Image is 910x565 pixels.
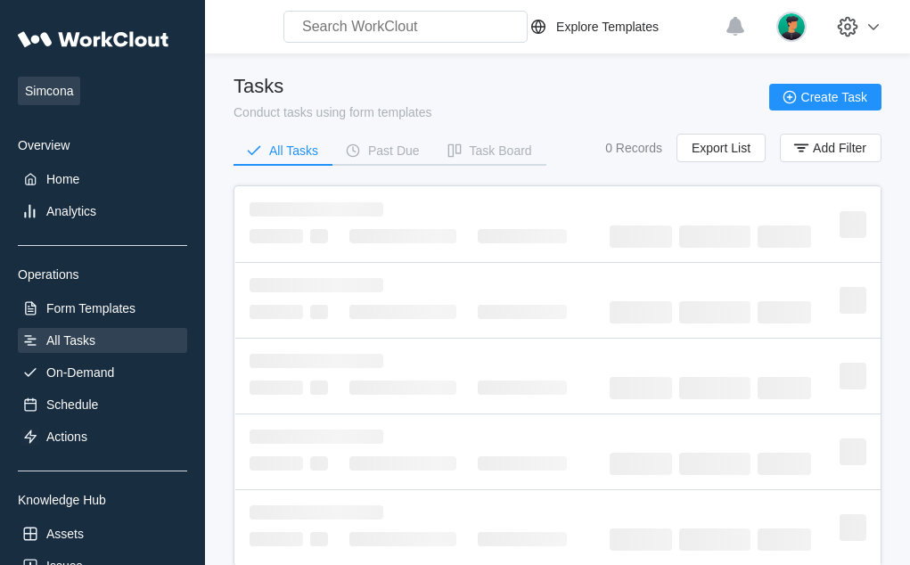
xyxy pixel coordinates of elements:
span: ‌ [250,229,303,243]
div: Tasks [234,75,432,98]
button: Export List [676,134,766,162]
span: ‌ [610,528,672,551]
span: ‌ [840,363,866,389]
span: ‌ [758,453,811,475]
span: ‌ [478,305,567,319]
span: ‌ [310,381,328,395]
span: ‌ [610,301,672,323]
span: ‌ [250,505,383,520]
span: Simcona [18,77,80,105]
img: user.png [776,12,807,42]
span: ‌ [310,229,328,243]
span: ‌ [758,377,811,399]
span: ‌ [250,381,303,395]
div: 0 Records [605,141,662,155]
div: Knowledge Hub [18,493,187,507]
a: Assets [18,521,187,546]
div: On-Demand [46,365,114,380]
span: ‌ [310,305,328,319]
span: ‌ [250,532,303,546]
span: ‌ [840,211,866,238]
button: All Tasks [234,137,332,164]
span: ‌ [349,305,456,319]
span: ‌ [250,278,383,292]
span: ‌ [250,305,303,319]
div: Conduct tasks using form templates [234,105,432,119]
div: Actions [46,430,87,444]
span: ‌ [349,456,456,471]
div: Task Board [470,144,532,157]
span: ‌ [679,453,750,475]
span: ‌ [478,381,567,395]
div: Home [46,172,79,186]
span: ‌ [679,225,750,248]
span: ‌ [610,377,672,399]
button: Create Task [769,84,881,111]
button: Task Board [434,137,546,164]
a: Actions [18,424,187,449]
div: Overview [18,138,187,152]
span: Create Task [801,91,867,103]
a: Form Templates [18,296,187,321]
span: ‌ [250,354,383,368]
span: ‌ [610,225,672,248]
span: ‌ [310,532,328,546]
div: Past Due [368,144,420,157]
span: ‌ [250,202,383,217]
div: Form Templates [46,301,135,315]
span: ‌ [679,377,750,399]
input: Search WorkClout [283,11,528,43]
span: Export List [692,142,750,154]
a: Explore Templates [528,16,716,37]
div: Analytics [46,204,96,218]
span: ‌ [349,381,456,395]
span: ‌ [310,456,328,471]
span: ‌ [679,528,750,551]
span: ‌ [349,532,456,546]
div: All Tasks [46,333,95,348]
a: All Tasks [18,328,187,353]
span: ‌ [679,301,750,323]
span: ‌ [758,528,811,551]
span: ‌ [250,456,303,471]
span: ‌ [840,514,866,541]
button: Past Due [332,137,434,164]
span: Add Filter [813,142,866,154]
a: Schedule [18,392,187,417]
a: Home [18,167,187,192]
span: ‌ [758,225,811,248]
button: Add Filter [780,134,881,162]
span: ‌ [758,301,811,323]
a: On-Demand [18,360,187,385]
a: Analytics [18,199,187,224]
span: ‌ [250,430,383,444]
span: ‌ [478,456,567,471]
span: ‌ [840,287,866,314]
span: ‌ [840,438,866,465]
span: ‌ [349,229,456,243]
div: Explore Templates [556,20,659,34]
div: All Tasks [269,144,318,157]
div: Schedule [46,397,98,412]
span: ‌ [478,229,567,243]
span: ‌ [610,453,672,475]
span: ‌ [478,532,567,546]
div: Operations [18,267,187,282]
